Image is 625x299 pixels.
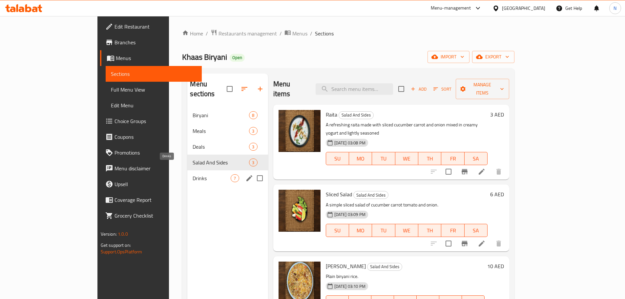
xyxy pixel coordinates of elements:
span: Biryani [193,111,249,119]
span: Manage items [461,81,504,97]
nav: breadcrumb [182,29,514,38]
span: TU [375,154,392,163]
div: items [249,143,257,151]
a: Menus [100,50,202,66]
a: Coupons [100,129,202,145]
span: Coupons [115,133,197,141]
a: Support.OpsPlatform [101,247,142,256]
span: FR [444,154,462,163]
span: SU [329,154,346,163]
span: Sliced Salad [326,189,352,199]
button: FR [441,152,464,165]
span: SA [467,154,485,163]
span: Full Menu View [111,86,197,94]
span: Select section [394,82,408,96]
span: Coverage Report [115,196,197,204]
span: export [477,53,509,61]
button: SA [465,152,488,165]
span: 3 [249,160,257,166]
span: Restaurants management [219,30,277,37]
span: Edit Menu [111,101,197,109]
span: Deals [193,143,249,151]
div: Salad And Sides [339,111,374,119]
nav: Menu sections [187,105,268,189]
span: Get support on: [101,241,131,249]
button: MO [349,152,372,165]
div: Salad And Sides [367,263,402,271]
li: / [310,30,312,37]
a: Choice Groups [100,113,202,129]
button: MO [349,224,372,237]
span: 3 [249,144,257,150]
input: search [316,83,393,95]
span: [DATE] 03:09 PM [332,211,368,218]
div: Deals3 [187,139,268,155]
button: WE [395,152,418,165]
a: Edit menu item [478,168,486,176]
span: Menus [292,30,307,37]
span: 1.0.0 [118,230,128,238]
span: Promotions [115,149,197,157]
a: Menu disclaimer [100,160,202,176]
span: TH [421,154,439,163]
button: TH [418,224,441,237]
a: Edit Menu [106,97,202,113]
div: items [231,174,239,182]
span: Salad And Sides [193,159,249,166]
a: Full Menu View [106,82,202,97]
span: Select all sections [223,82,237,96]
span: Add item [408,84,429,94]
span: Salad And Sides [354,191,388,199]
button: TH [418,152,441,165]
div: [GEOGRAPHIC_DATA] [502,5,545,12]
div: Drinks7edit [187,170,268,186]
div: Salad And Sides [353,191,388,199]
div: Meals3 [187,123,268,139]
p: A refreshing raita made with sliced cucumber carrot and onion mixed in creamy yogurt and lightly ... [326,121,488,137]
button: edit [244,173,254,183]
a: Promotions [100,145,202,160]
div: Biryani8 [187,107,268,123]
span: Sections [315,30,334,37]
span: Salad And Sides [367,263,402,270]
span: 3 [249,128,257,134]
span: [DATE] 03:10 PM [332,283,368,289]
h6: 10 AED [487,262,504,271]
h6: 6 AED [490,190,504,199]
span: Salad And Sides [339,111,373,119]
button: WE [395,224,418,237]
button: Sort [432,84,453,94]
p: A simple sliced salad of cucumber carrot tomato and onion. [326,201,488,209]
span: Menu disclaimer [115,164,197,172]
span: 7 [231,175,239,182]
h2: Menu items [273,79,308,99]
a: Upsell [100,176,202,192]
span: Edit Restaurant [115,23,197,31]
div: items [249,111,257,119]
button: Branch-specific-item [457,164,472,180]
a: Menus [284,29,307,38]
button: TU [372,152,395,165]
a: Edit menu item [478,240,486,247]
span: MO [352,154,369,163]
span: [DATE] 03:08 PM [332,140,368,146]
button: SU [326,152,349,165]
span: Khaas Biryani [182,50,227,64]
button: Manage items [456,79,510,99]
span: TH [421,226,439,235]
span: Choice Groups [115,117,197,125]
h6: 3 AED [490,110,504,119]
span: FR [444,226,462,235]
li: / [206,30,208,37]
a: Sections [106,66,202,82]
a: Restaurants management [211,29,277,38]
button: SU [326,224,349,237]
div: Open [230,54,245,62]
a: Coverage Report [100,192,202,208]
button: SA [465,224,488,237]
span: Branches [115,38,197,46]
li: / [280,30,282,37]
span: WE [398,226,416,235]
